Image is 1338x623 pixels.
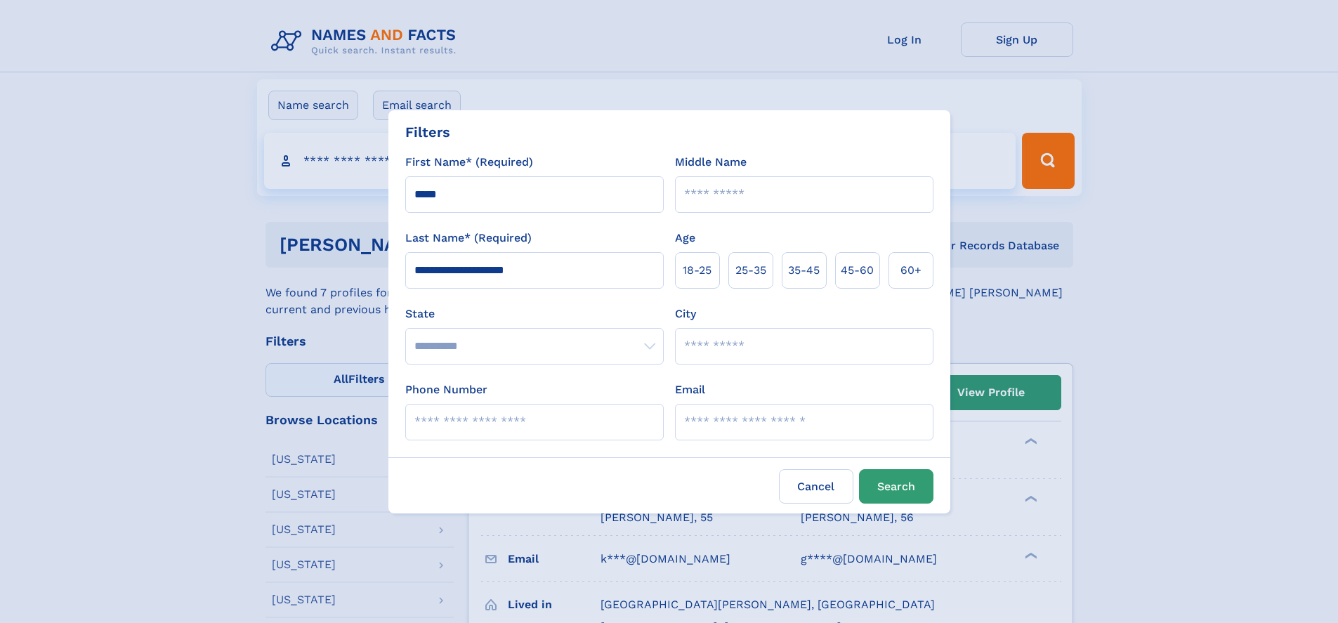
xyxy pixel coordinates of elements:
[675,381,705,398] label: Email
[675,306,696,322] label: City
[788,262,820,279] span: 35‑45
[675,230,695,247] label: Age
[900,262,921,279] span: 60+
[859,469,933,504] button: Search
[405,154,533,171] label: First Name* (Required)
[841,262,874,279] span: 45‑60
[405,306,664,322] label: State
[405,122,450,143] div: Filters
[675,154,747,171] label: Middle Name
[683,262,711,279] span: 18‑25
[779,469,853,504] label: Cancel
[405,230,532,247] label: Last Name* (Required)
[735,262,766,279] span: 25‑35
[405,381,487,398] label: Phone Number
